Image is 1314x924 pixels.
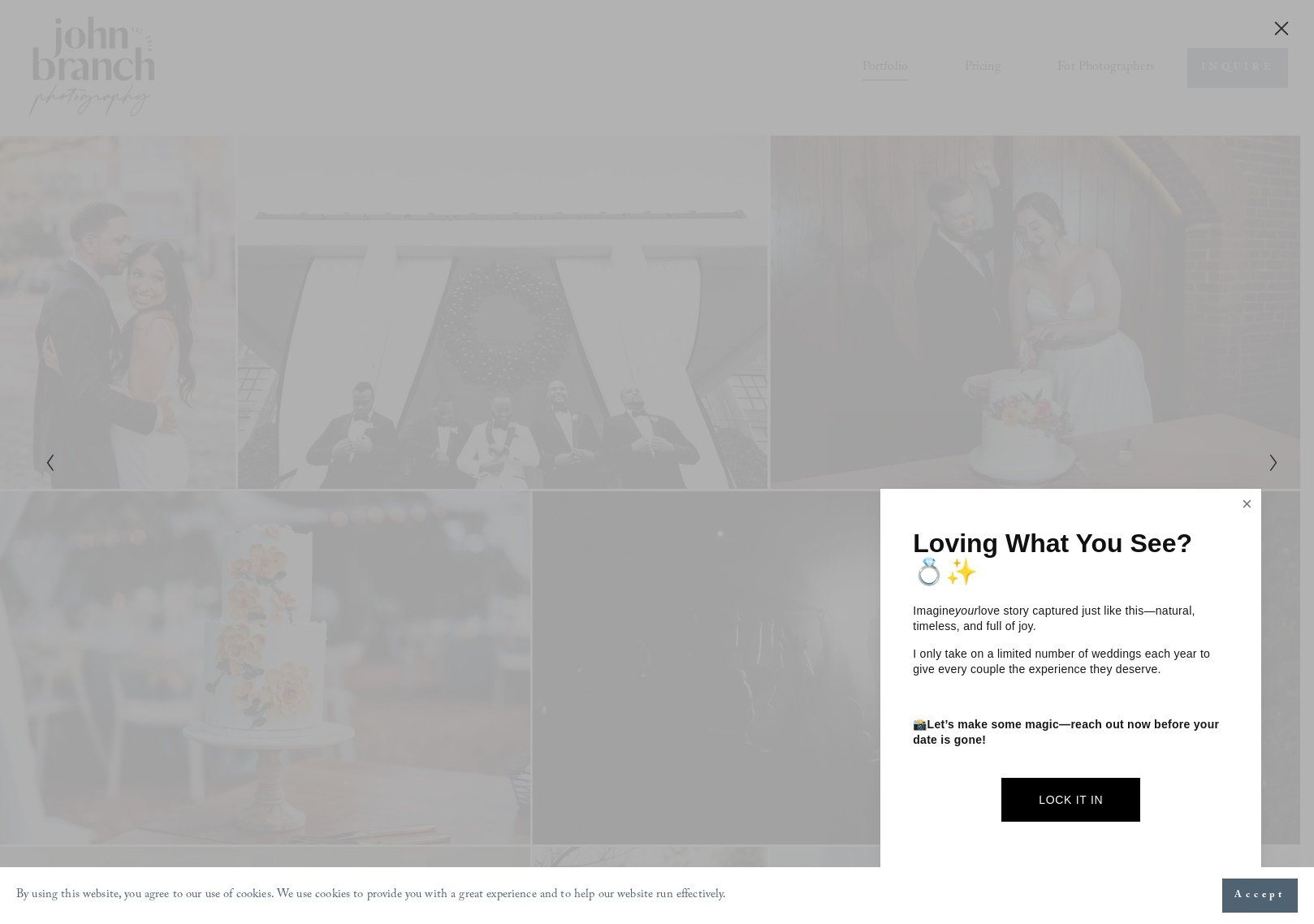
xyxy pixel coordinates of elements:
p: By using this website, you agree to our use of cookies. We use cookies to provide you with a grea... [16,884,727,908]
h1: Loving What You See? 💍✨ [913,529,1229,586]
a: Lock It In [1001,778,1140,821]
a: Close [1235,491,1260,517]
strong: Let’s make some magic—reach out now before your date is gone! [913,718,1222,747]
p: 📸 [913,717,1229,749]
button: Accept [1222,879,1298,913]
em: your [955,604,978,617]
p: Imagine love story captured just like this—natural, timeless, and full of joy. [913,603,1229,635]
p: I only take on a limited number of weddings each year to give every couple the experience they de... [913,646,1229,678]
span: Accept [1234,887,1286,904]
